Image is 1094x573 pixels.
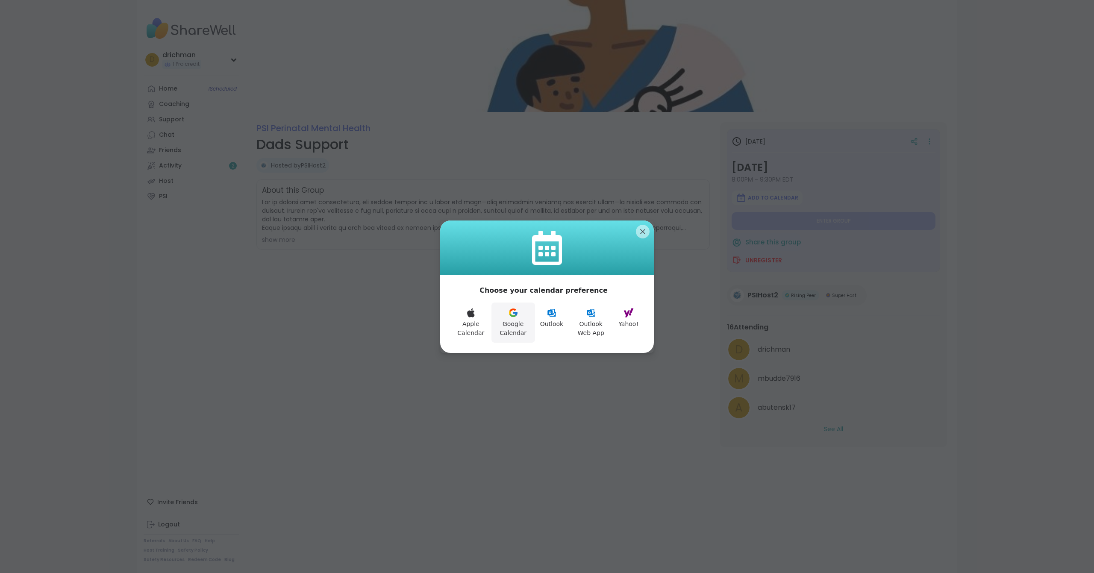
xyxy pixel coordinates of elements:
[491,303,535,343] button: Google Calendar
[535,303,569,343] button: Outlook
[613,303,644,343] button: Yahoo!
[568,303,613,343] button: Outlook Web App
[479,285,608,296] p: Choose your calendar preference
[450,303,491,343] button: Apple Calendar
